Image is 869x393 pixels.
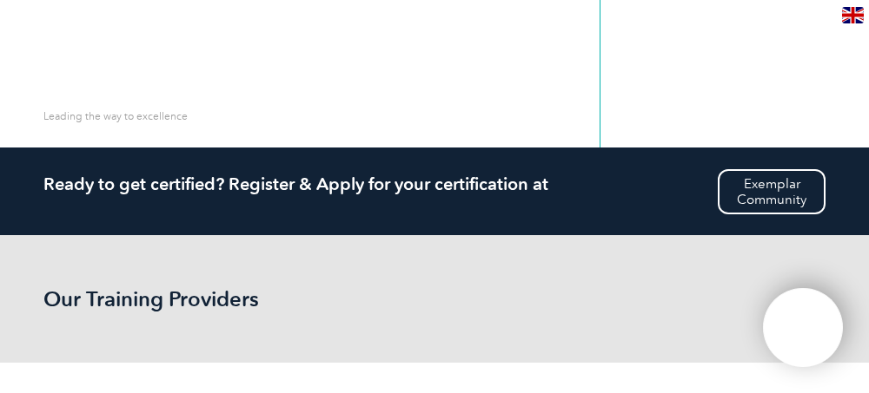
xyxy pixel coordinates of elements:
[718,169,826,214] a: ExemplarCommunity
[781,306,825,350] img: svg+xml;nitro-empty-id=NDkwMzoxMTY=-1;base64,PHN2ZyB2aWV3Qm94PSIwIDAgNDAwIDQwMCIgd2lkdGg9IjQwMCIg...
[43,287,304,311] h2: Our Training Providers
[43,174,826,194] h2: Ready to get certified? Register & Apply for your certification at
[842,7,864,23] img: en
[43,107,188,126] p: Leading the way to excellence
